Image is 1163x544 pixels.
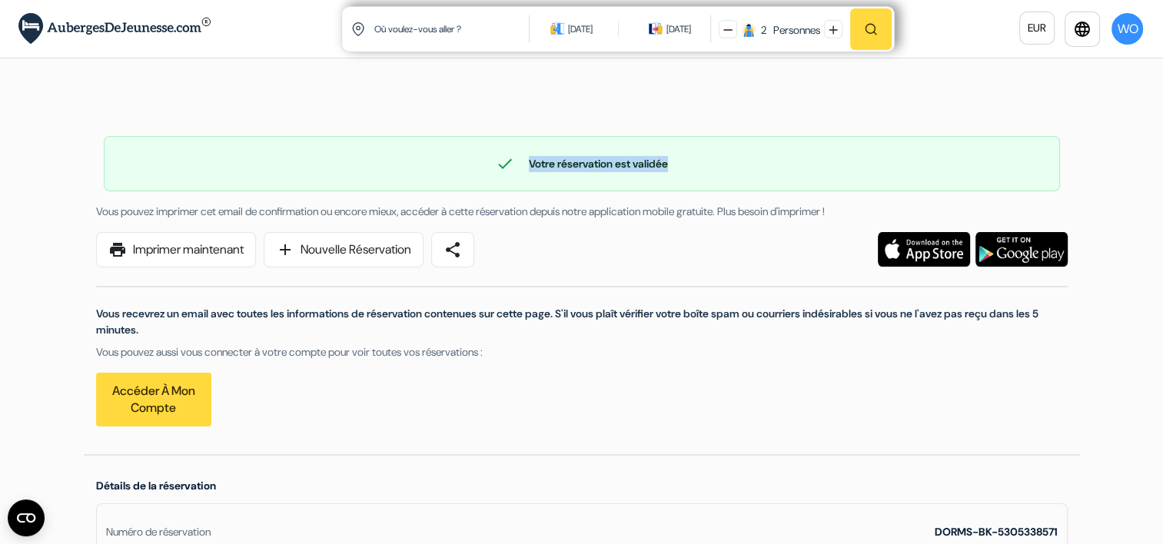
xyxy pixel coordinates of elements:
img: minus [723,25,733,35]
strong: DORMS-BK-5305338571 [935,525,1058,539]
img: calendarIcon icon [649,22,663,35]
span: print [108,240,127,259]
button: WO [1110,12,1145,46]
span: add [276,240,294,259]
p: Vous pouvez aussi vous connecter à votre compte pour voir toutes vos réservations : [96,344,1068,360]
a: addNouvelle Réservation [264,232,424,267]
div: Votre réservation est validée [105,154,1059,173]
div: [DATE] [568,22,593,37]
img: plus [829,25,838,35]
span: Détails de la réservation [96,479,216,493]
span: Vous pouvez imprimer cet email de confirmation ou encore mieux, accéder à cette réservation depui... [96,204,825,218]
img: AubergesDeJeunesse.com [18,13,211,45]
a: printImprimer maintenant [96,232,256,267]
img: Téléchargez l'application gratuite [878,232,970,267]
img: calendarIcon icon [550,22,564,35]
p: Vous recevrez un email avec toutes les informations de réservation contenues sur cette page. S'il... [96,306,1068,338]
img: guest icon [742,23,756,37]
a: Accéder à mon compte [96,373,211,426]
img: location icon [351,22,365,36]
a: share [431,232,474,267]
div: Numéro de réservation [106,524,211,540]
div: [DATE] [666,22,691,37]
img: Téléchargez l'application gratuite [975,232,1068,267]
a: EUR [1019,12,1055,45]
input: Ville, université ou logement [373,10,532,48]
span: check [496,154,514,173]
span: share [444,240,462,259]
i: language [1073,20,1092,38]
div: Personnes [768,22,819,38]
button: Ouvrir le widget CMP [8,499,45,536]
div: 2 [760,22,766,38]
a: language [1065,12,1100,47]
